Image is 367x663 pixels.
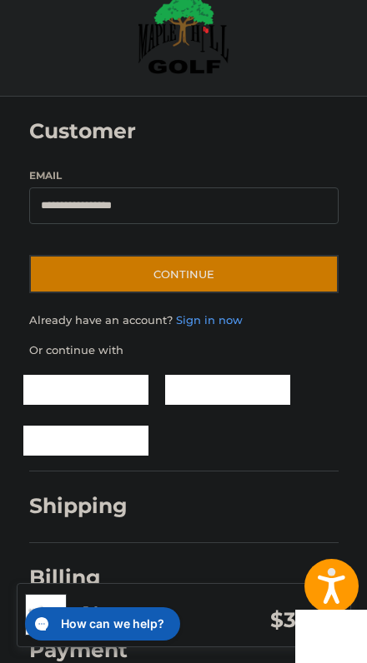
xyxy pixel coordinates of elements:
[23,426,148,456] iframe: PayPal-venmo
[17,601,185,646] iframe: Gorgias live chat messenger
[29,342,339,359] p: Or continue with
[29,168,339,183] label: Email
[29,565,127,591] h2: Billing
[23,375,148,405] iframe: PayPal-paypal
[165,375,290,405] iframe: PayPal-paylater
[29,255,339,293] button: Continue
[29,118,136,144] h2: Customer
[176,313,243,327] a: Sign in now
[26,595,66,635] img: Puma Men's GS-One Spikeless Golf Shoes
[29,312,339,329] p: Already have an account?
[29,637,128,663] h2: Payment
[213,607,342,633] h3: $39.99
[29,493,128,519] h2: Shipping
